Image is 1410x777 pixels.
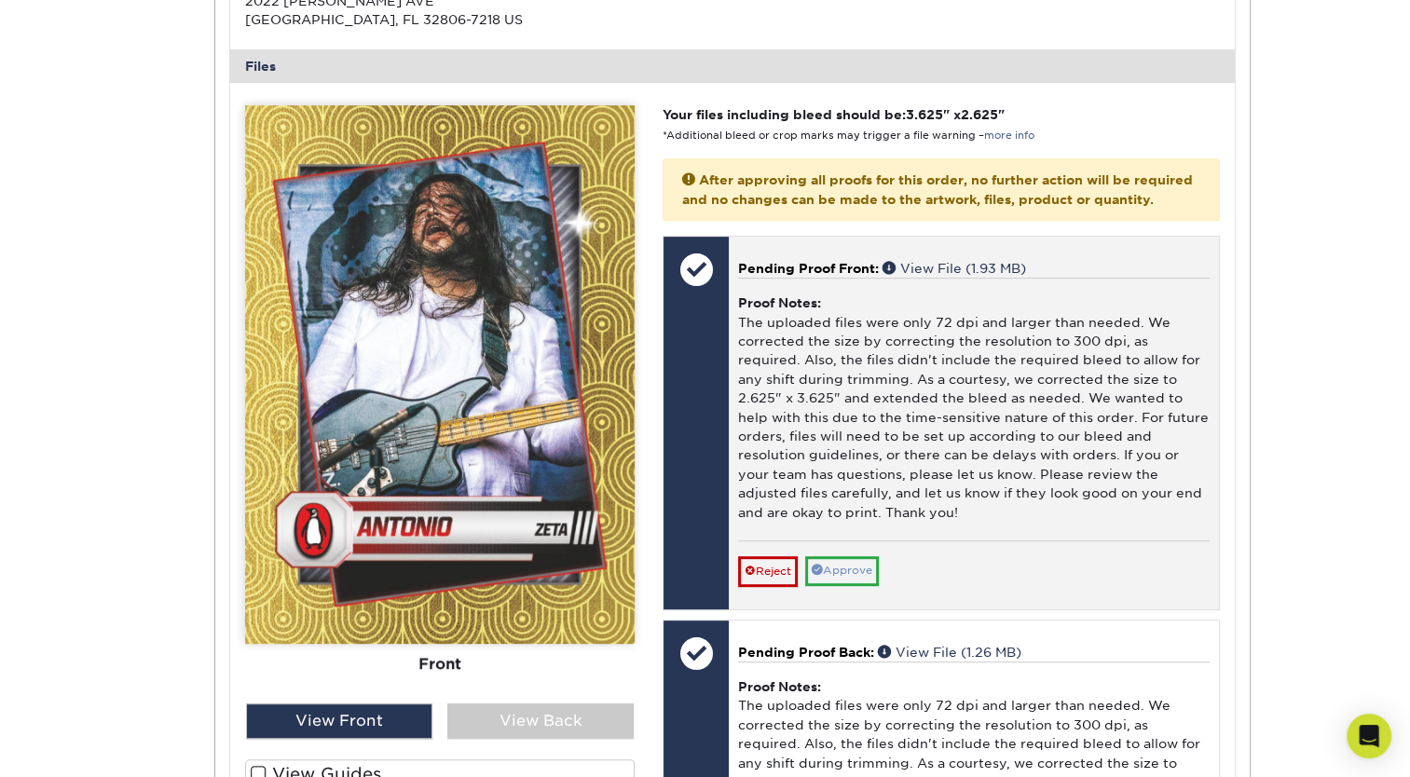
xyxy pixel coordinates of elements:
div: Open Intercom Messenger [1347,714,1391,758]
span: Pending Proof Front: [738,261,879,276]
a: more info [984,129,1034,142]
span: Pending Proof Back: [738,645,874,660]
a: View File (1.26 MB) [878,645,1021,660]
a: Reject [738,556,798,586]
strong: After approving all proofs for this order, no further action will be required and no changes can ... [682,172,1193,206]
div: View Front [246,703,432,739]
span: 3.625 [906,107,943,122]
div: The uploaded files were only 72 dpi and larger than needed. We corrected the size by correcting t... [738,278,1209,540]
div: Front [245,644,635,685]
span: 2.625 [961,107,998,122]
small: *Additional bleed or crop marks may trigger a file warning – [663,129,1034,142]
strong: Proof Notes: [738,295,821,310]
strong: Proof Notes: [738,679,821,694]
a: Approve [805,556,879,585]
strong: Your files including bleed should be: " x " [663,107,1005,122]
a: View File (1.93 MB) [883,261,1026,276]
div: Files [230,49,1235,83]
div: View Back [447,703,634,739]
